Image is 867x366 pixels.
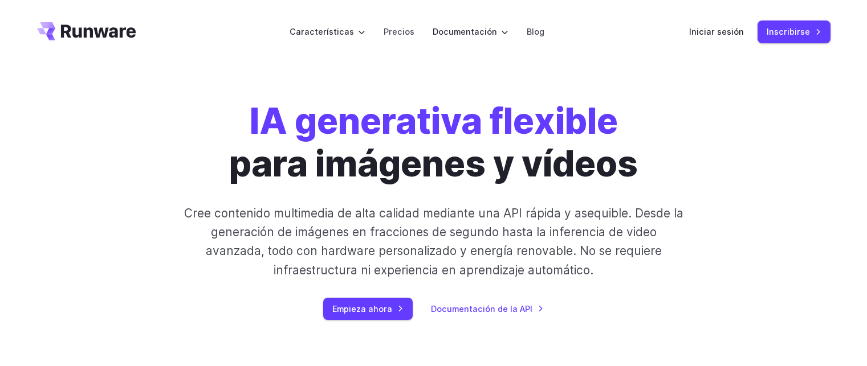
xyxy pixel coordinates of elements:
font: Empieza ahora [332,304,392,314]
font: Iniciar sesión [689,27,744,36]
a: Inscribirse [758,20,831,43]
a: Documentación de la API [431,302,544,315]
a: Precios [384,25,414,38]
a: Blog [527,25,544,38]
font: Precios [384,27,414,36]
font: Blog [527,27,544,36]
font: IA generativa flexible [250,100,618,142]
a: Empieza ahora [323,298,413,320]
font: Cree contenido multimedia de alta calidad mediante una API rápida y asequible. Desde la generació... [184,206,683,277]
a: Iniciar sesión [689,25,744,38]
font: Inscribirse [767,27,810,36]
font: Documentación de la API [431,304,532,314]
font: para imágenes y vídeos [229,142,638,185]
a: Ir a / [37,22,136,40]
font: Documentación [433,27,497,36]
font: Características [290,27,354,36]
